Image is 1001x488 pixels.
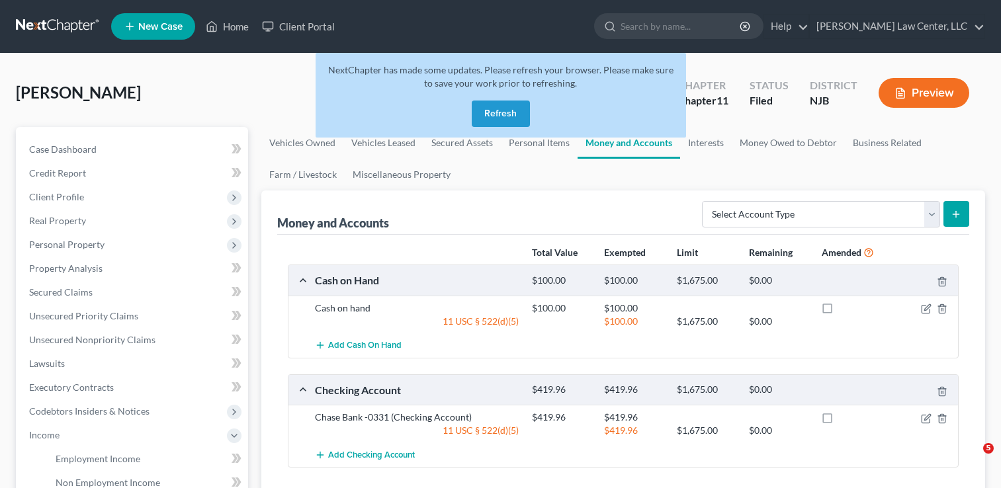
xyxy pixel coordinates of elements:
[261,159,345,190] a: Farm / Livestock
[742,424,814,437] div: $0.00
[315,333,402,358] button: Add Cash on Hand
[677,247,698,258] strong: Limit
[308,424,525,437] div: 11 USC § 522(d)(5)
[29,215,86,226] span: Real Property
[19,161,248,185] a: Credit Report
[472,101,530,127] button: Refresh
[19,280,248,304] a: Secured Claims
[328,341,402,351] span: Add Cash on Hand
[315,442,415,467] button: Add Checking Account
[983,443,994,454] span: 5
[845,127,930,159] a: Business Related
[956,443,988,475] iframe: Intercom live chat
[597,424,670,437] div: $419.96
[621,14,742,38] input: Search by name...
[597,384,670,396] div: $419.96
[29,143,97,155] span: Case Dashboard
[670,315,742,328] div: $1,675.00
[308,383,525,397] div: Checking Account
[764,15,808,38] a: Help
[597,274,670,287] div: $100.00
[604,247,646,258] strong: Exempted
[308,411,525,424] div: Chase Bank -0331 (Checking Account)
[750,93,789,108] div: Filed
[670,384,742,396] div: $1,675.00
[810,15,984,38] a: [PERSON_NAME] Law Center, LLC
[261,127,343,159] a: Vehicles Owned
[308,315,525,328] div: 11 USC § 522(d)(5)
[29,286,93,298] span: Secured Claims
[29,382,114,393] span: Executory Contracts
[328,64,674,89] span: NextChapter has made some updates. Please refresh your browser. Please make sure to save your wor...
[670,274,742,287] div: $1,675.00
[19,304,248,328] a: Unsecured Priority Claims
[16,83,141,102] span: [PERSON_NAME]
[56,453,140,464] span: Employment Income
[29,263,103,274] span: Property Analysis
[19,328,248,352] a: Unsecured Nonpriority Claims
[749,247,793,258] strong: Remaining
[677,93,728,108] div: Chapter
[29,405,150,417] span: Codebtors Insiders & Notices
[255,15,341,38] a: Client Portal
[717,94,728,106] span: 11
[732,127,845,159] a: Money Owed to Debtor
[29,191,84,202] span: Client Profile
[680,127,732,159] a: Interests
[879,78,969,108] button: Preview
[822,247,861,258] strong: Amended
[56,477,160,488] span: Non Employment Income
[742,384,814,396] div: $0.00
[29,167,86,179] span: Credit Report
[525,411,597,424] div: $419.96
[29,239,105,250] span: Personal Property
[199,15,255,38] a: Home
[742,315,814,328] div: $0.00
[597,315,670,328] div: $100.00
[345,159,458,190] a: Miscellaneous Property
[29,358,65,369] span: Lawsuits
[19,138,248,161] a: Case Dashboard
[525,384,597,396] div: $419.96
[29,429,60,440] span: Income
[308,302,525,315] div: Cash on hand
[597,302,670,315] div: $100.00
[19,376,248,399] a: Executory Contracts
[677,78,728,93] div: Chapter
[670,424,742,437] div: $1,675.00
[742,274,814,287] div: $0.00
[29,334,155,345] span: Unsecured Nonpriority Claims
[597,411,670,424] div: $419.96
[532,247,578,258] strong: Total Value
[328,450,415,460] span: Add Checking Account
[525,302,597,315] div: $100.00
[810,93,857,108] div: NJB
[308,273,525,287] div: Cash on Hand
[750,78,789,93] div: Status
[277,215,389,231] div: Money and Accounts
[29,310,138,321] span: Unsecured Priority Claims
[45,447,248,471] a: Employment Income
[19,257,248,280] a: Property Analysis
[810,78,857,93] div: District
[19,352,248,376] a: Lawsuits
[525,274,597,287] div: $100.00
[138,22,183,32] span: New Case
